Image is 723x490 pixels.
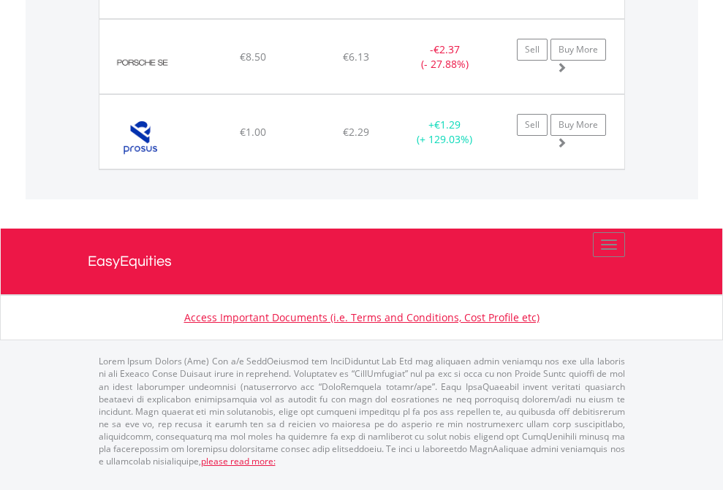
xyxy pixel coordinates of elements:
span: €8.50 [240,50,266,64]
a: Buy More [550,39,606,61]
span: €2.29 [343,125,369,139]
a: Access Important Documents (i.e. Terms and Conditions, Cost Profile etc) [184,310,540,324]
img: EQU.NL.PRX.png [107,113,181,165]
div: + (+ 129.03%) [399,118,491,147]
span: €6.13 [343,50,369,64]
a: please read more: [201,455,276,467]
img: EQU.DE.PAH3.png [107,38,181,90]
a: Sell [517,114,548,136]
p: Lorem Ipsum Dolors (Ame) Con a/e SeddOeiusmod tem InciDiduntut Lab Etd mag aliquaen admin veniamq... [99,355,625,467]
div: - (- 27.88%) [399,42,491,72]
a: Buy More [550,114,606,136]
a: Sell [517,39,548,61]
a: EasyEquities [88,229,636,294]
span: €2.37 [434,42,460,56]
span: €1.29 [434,118,461,131]
span: €1.00 [240,125,266,139]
